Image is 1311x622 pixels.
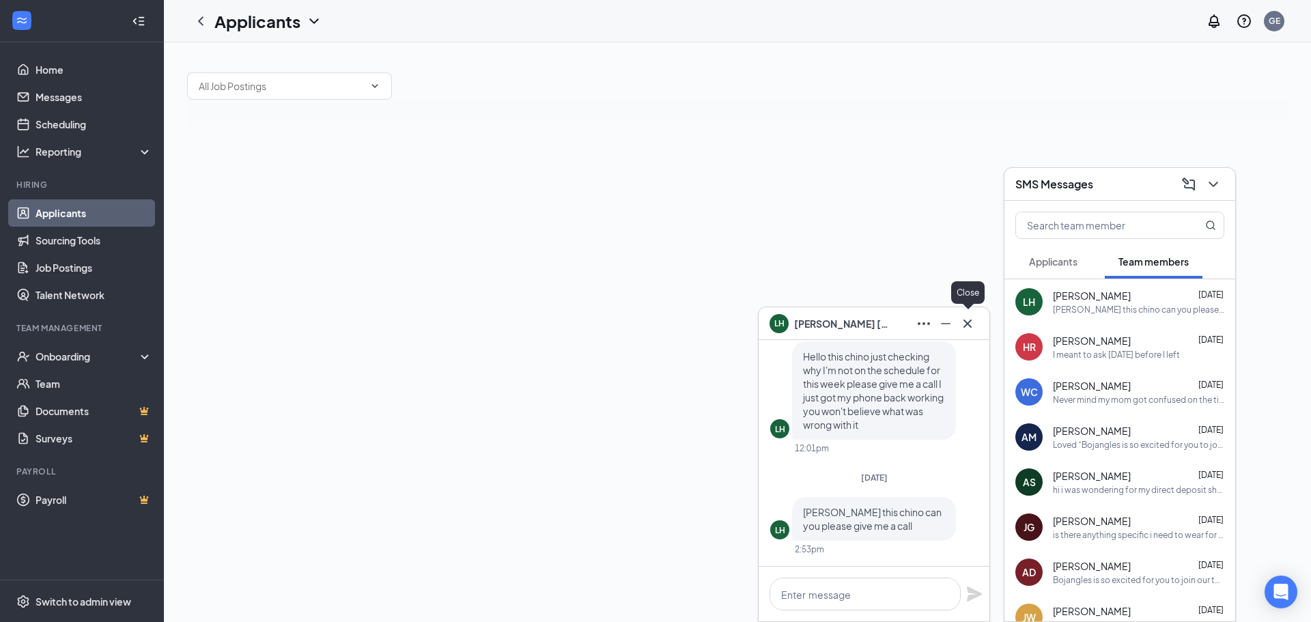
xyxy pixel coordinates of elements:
span: [PERSON_NAME] [PERSON_NAME] [794,316,890,331]
div: Onboarding [36,350,141,363]
span: [PERSON_NAME] [1053,604,1131,618]
span: [PERSON_NAME] [1053,514,1131,528]
button: Ellipses [913,313,935,335]
h1: Applicants [214,10,300,33]
svg: ChevronDown [1205,176,1222,193]
svg: Notifications [1206,13,1222,29]
svg: Plane [966,586,983,602]
div: JG [1024,520,1034,534]
span: [DATE] [861,472,888,483]
svg: Collapse [132,14,145,28]
input: All Job Postings [199,79,364,94]
span: [DATE] [1198,380,1224,390]
svg: Minimize [938,315,954,332]
span: [DATE] [1198,425,1224,435]
svg: WorkstreamLogo [15,14,29,27]
div: Open Intercom Messenger [1265,576,1297,608]
div: Loved “Bojangles is so excited for you to join our team! Do you know anyone else who might be int... [1053,439,1224,451]
a: Talent Network [36,281,152,309]
span: [PERSON_NAME] [1053,334,1131,348]
svg: QuestionInfo [1236,13,1252,29]
svg: ChevronLeft [193,13,209,29]
div: is there anything specific i need to wear for orientation [1053,529,1224,541]
div: HR [1023,340,1036,354]
svg: Cross [959,315,976,332]
div: LH [775,524,785,536]
div: LH [775,423,785,435]
button: ComposeMessage [1178,173,1200,195]
a: Applicants [36,199,152,227]
span: [DATE] [1198,335,1224,345]
div: Bojangles is so excited for you to join our team! Do you know anyone else who might be interested... [1053,574,1224,586]
h3: SMS Messages [1015,177,1093,192]
a: Home [36,56,152,83]
button: Cross [957,313,978,335]
div: AD [1022,565,1036,579]
div: Hiring [16,179,150,190]
a: SurveysCrown [36,425,152,452]
svg: Analysis [16,145,30,158]
span: [DATE] [1198,515,1224,525]
svg: ChevronDown [369,81,380,91]
div: AS [1023,475,1036,489]
button: ChevronDown [1202,173,1224,195]
a: PayrollCrown [36,486,152,513]
svg: ChevronDown [306,13,322,29]
span: [DATE] [1198,470,1224,480]
svg: Ellipses [916,315,932,332]
span: [DATE] [1198,289,1224,300]
svg: Settings [16,595,30,608]
div: Never mind my mom got confused on the times but yes I'm able to show up tmr at 4 [1053,394,1224,406]
div: WC [1021,385,1038,399]
div: 12:01pm [795,442,829,454]
a: Scheduling [36,111,152,138]
svg: MagnifyingGlass [1205,220,1216,231]
span: Team members [1118,255,1189,268]
span: [DATE] [1198,560,1224,570]
div: Close [951,281,985,304]
span: [PERSON_NAME] [1053,559,1131,573]
svg: UserCheck [16,350,30,363]
input: Search team member [1016,212,1178,238]
span: Applicants [1029,255,1077,268]
span: Hello this chino just checking why I'm not on the schedule for this week please give me a call I ... [803,350,944,431]
div: AM [1021,430,1037,444]
a: Sourcing Tools [36,227,152,254]
span: [PERSON_NAME] this chino can you please give me a call [803,506,942,532]
button: Minimize [935,313,957,335]
span: [PERSON_NAME] [1053,424,1131,438]
div: Team Management [16,322,150,334]
div: Reporting [36,145,153,158]
a: DocumentsCrown [36,397,152,425]
span: [PERSON_NAME] [1053,379,1131,393]
svg: ComposeMessage [1181,176,1197,193]
span: [DATE] [1198,605,1224,615]
div: 2:53pm [795,543,824,555]
a: Team [36,370,152,397]
div: hi i was wondering for my direct deposit sheets that i have to bring if i could get paper checks ... [1053,484,1224,496]
div: [PERSON_NAME] this chino can you please give me a call [1053,304,1224,315]
div: GE [1269,15,1280,27]
div: I meant to ask [DATE] before I left [1053,349,1180,361]
a: Messages [36,83,152,111]
span: [PERSON_NAME] [1053,289,1131,302]
span: [PERSON_NAME] [1053,469,1131,483]
div: Switch to admin view [36,595,131,608]
div: LH [1023,295,1035,309]
div: Payroll [16,466,150,477]
a: Job Postings [36,254,152,281]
